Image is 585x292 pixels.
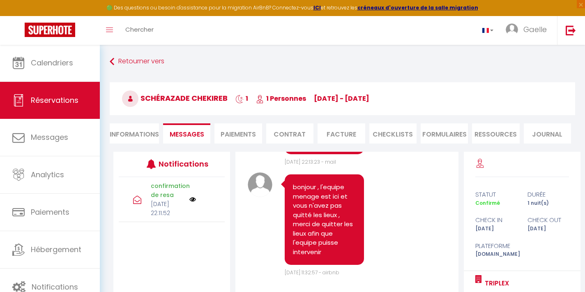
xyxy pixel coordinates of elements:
[506,23,518,36] img: ...
[125,25,154,34] span: Chercher
[475,199,500,206] span: Confirmé
[31,58,73,68] span: Calendriers
[470,190,522,199] div: statut
[189,196,196,203] img: NO IMAGE
[256,94,306,103] span: 1 Personnes
[119,16,160,45] a: Chercher
[248,172,272,197] img: avatar.png
[32,282,78,292] span: Notifications
[470,250,522,258] div: [DOMAIN_NAME]
[151,199,184,218] p: [DATE] 22:11:52
[482,278,509,288] a: Triplex
[266,123,313,144] li: Contrat
[7,3,31,28] button: Ouvrir le widget de chat LiveChat
[357,4,478,11] a: créneaux d'ouverture de la salle migration
[314,94,369,103] span: [DATE] - [DATE]
[235,94,248,103] span: 1
[31,207,69,217] span: Paiements
[214,123,262,144] li: Paiements
[170,130,204,139] span: Messages
[470,241,522,251] div: Plateforme
[110,123,159,144] li: Informations
[524,123,571,144] li: Journal
[522,225,574,233] div: [DATE]
[566,25,576,35] img: logout
[523,24,547,35] span: Gaelle
[122,93,228,103] span: Schérazade Chekireb
[522,190,574,199] div: durée
[25,23,75,37] img: Super Booking
[313,4,321,11] a: ICI
[318,123,365,144] li: Facture
[470,225,522,233] div: [DATE]
[285,269,339,276] span: [DATE] 11:32:57 - airbnb
[522,215,574,225] div: check out
[31,132,68,142] span: Messages
[31,95,78,105] span: Réservations
[293,183,356,257] pre: bonjour , l'equipe menage est ici et vous n'avez pas quitté les lieux , merci de quitter les lieu...
[369,123,417,144] li: CHECKLISTS
[31,169,64,180] span: Analytics
[472,123,519,144] li: Ressources
[151,181,184,199] p: confirmation de resa
[285,158,336,165] span: [DATE] 22:13:23 - mail
[500,16,557,45] a: ... Gaelle
[110,54,575,69] a: Retourner vers
[522,199,574,207] div: 1 nuit(s)
[421,123,468,144] li: FORMULAIRES
[159,155,203,173] h3: Notifications
[470,215,522,225] div: check in
[31,244,81,255] span: Hébergement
